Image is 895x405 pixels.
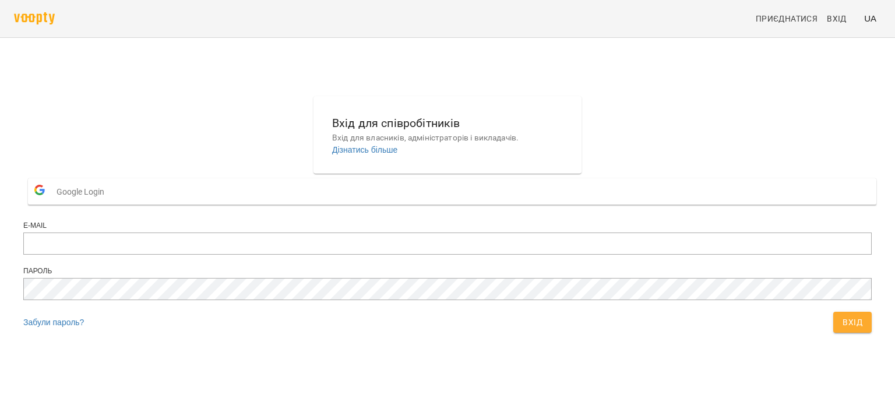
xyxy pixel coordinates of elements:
[23,221,872,231] div: E-mail
[827,12,847,26] span: Вхід
[23,266,872,276] div: Пароль
[833,312,872,333] button: Вхід
[57,180,110,203] span: Google Login
[14,12,55,24] img: voopty.png
[332,132,563,144] p: Вхід для власників, адміністраторів і викладачів.
[859,8,881,29] button: UA
[751,8,822,29] a: Приєднатися
[28,178,876,205] button: Google Login
[864,12,876,24] span: UA
[843,315,862,329] span: Вхід
[323,105,572,165] button: Вхід для співробітниківВхід для власників, адміністраторів і викладачів.Дізнатись більше
[332,145,397,154] a: Дізнатись більше
[332,114,563,132] h6: Вхід для співробітників
[23,318,84,327] a: Забули пароль?
[822,8,859,29] a: Вхід
[756,12,818,26] span: Приєднатися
